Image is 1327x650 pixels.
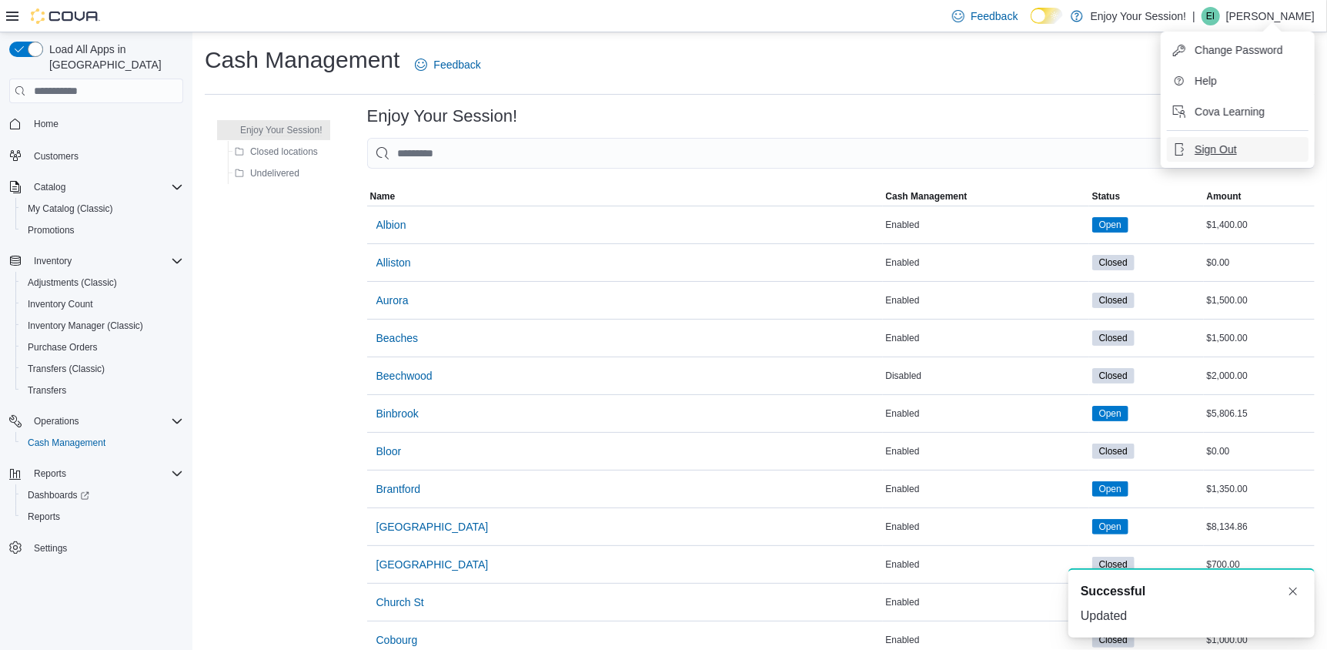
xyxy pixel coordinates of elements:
a: Settings [28,539,73,558]
span: Successful [1081,582,1145,601]
div: Enabled [883,631,1089,649]
span: EI [1206,7,1215,25]
div: Disabled [883,367,1089,385]
button: Albion [370,209,413,240]
button: Brantford [370,474,427,504]
a: Cash Management [22,434,112,452]
span: Closed [1099,369,1128,383]
span: Settings [28,538,183,558]
button: Aurora [370,285,415,316]
button: Name [367,187,883,206]
span: Transfers (Classic) [22,360,183,378]
span: Reports [22,508,183,526]
span: My Catalog (Classic) [28,203,113,215]
span: Closed [1099,331,1128,345]
span: Load All Apps in [GEOGRAPHIC_DATA] [43,42,183,72]
span: Settings [34,542,67,555]
button: My Catalog (Classic) [15,198,189,219]
button: Sign Out [1167,137,1309,162]
span: Inventory Manager (Classic) [22,317,183,335]
span: Closed [1092,444,1135,459]
div: Updated [1081,607,1302,625]
button: Operations [3,410,189,432]
span: Open [1099,218,1121,232]
a: Transfers [22,381,72,400]
h3: Enjoy Your Session! [367,107,518,126]
span: Cash Management [28,437,105,449]
span: Adjustments (Classic) [28,276,117,289]
div: $1,350.00 [1204,480,1315,498]
a: Promotions [22,221,81,240]
a: Purchase Orders [22,338,104,357]
div: $0.00 [1204,442,1315,461]
div: Enabled [883,518,1089,536]
span: Reports [28,464,183,483]
span: Home [34,118,58,130]
span: [GEOGRAPHIC_DATA] [376,557,489,572]
span: Reports [34,467,66,480]
span: Closed [1092,255,1135,270]
button: Operations [28,412,85,431]
a: Dashboards [22,486,95,504]
span: Cobourg [376,632,418,648]
button: Closed locations [229,142,324,161]
img: Cova [31,8,100,24]
button: Settings [3,537,189,559]
span: Open [1099,407,1121,420]
span: Dashboards [22,486,183,504]
span: Open [1092,481,1128,497]
span: Status [1092,190,1121,203]
span: Purchase Orders [22,338,183,357]
span: Open [1099,520,1121,534]
button: Inventory [3,250,189,272]
p: [PERSON_NAME] [1226,7,1315,25]
span: Operations [28,412,183,431]
button: Adjustments (Classic) [15,272,189,293]
span: Closed [1099,293,1128,307]
button: Inventory [28,252,78,270]
div: Enabled [883,404,1089,423]
button: Transfers [15,380,189,401]
button: Church St [370,587,430,618]
span: Promotions [22,221,183,240]
span: Name [370,190,396,203]
span: Open [1092,217,1128,233]
button: Transfers (Classic) [15,358,189,380]
span: Undelivered [250,167,299,179]
a: Transfers (Classic) [22,360,111,378]
span: Closed [1099,444,1128,458]
button: Purchase Orders [15,337,189,358]
div: Enabled [883,216,1089,234]
button: Catalog [28,178,72,196]
div: Notification [1081,582,1302,601]
button: Amount [1204,187,1315,206]
button: Customers [3,144,189,166]
p: Enjoy Your Session! [1091,7,1187,25]
span: Closed [1092,330,1135,346]
div: Enabled [883,329,1089,347]
span: Cash Management [22,434,183,452]
span: Sign Out [1195,142,1236,157]
div: $8,134.86 [1204,518,1315,536]
a: Feedback [946,1,1024,32]
span: Inventory Count [28,298,93,310]
span: Change Password [1195,42,1282,58]
button: Reports [15,506,189,528]
span: Inventory Manager (Classic) [28,320,143,332]
span: Transfers (Classic) [28,363,105,375]
div: $1,500.00 [1204,291,1315,310]
span: Church St [376,595,424,610]
button: Home [3,112,189,135]
button: Undelivered [229,164,306,183]
button: Bloor [370,436,408,467]
span: Open [1092,406,1128,421]
a: Reports [22,508,66,526]
span: Customers [28,146,183,165]
span: Catalog [28,178,183,196]
span: Reports [28,511,60,523]
button: Reports [28,464,72,483]
span: Beechwood [376,368,433,384]
div: Enabled [883,555,1089,574]
a: My Catalog (Classic) [22,199,119,218]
